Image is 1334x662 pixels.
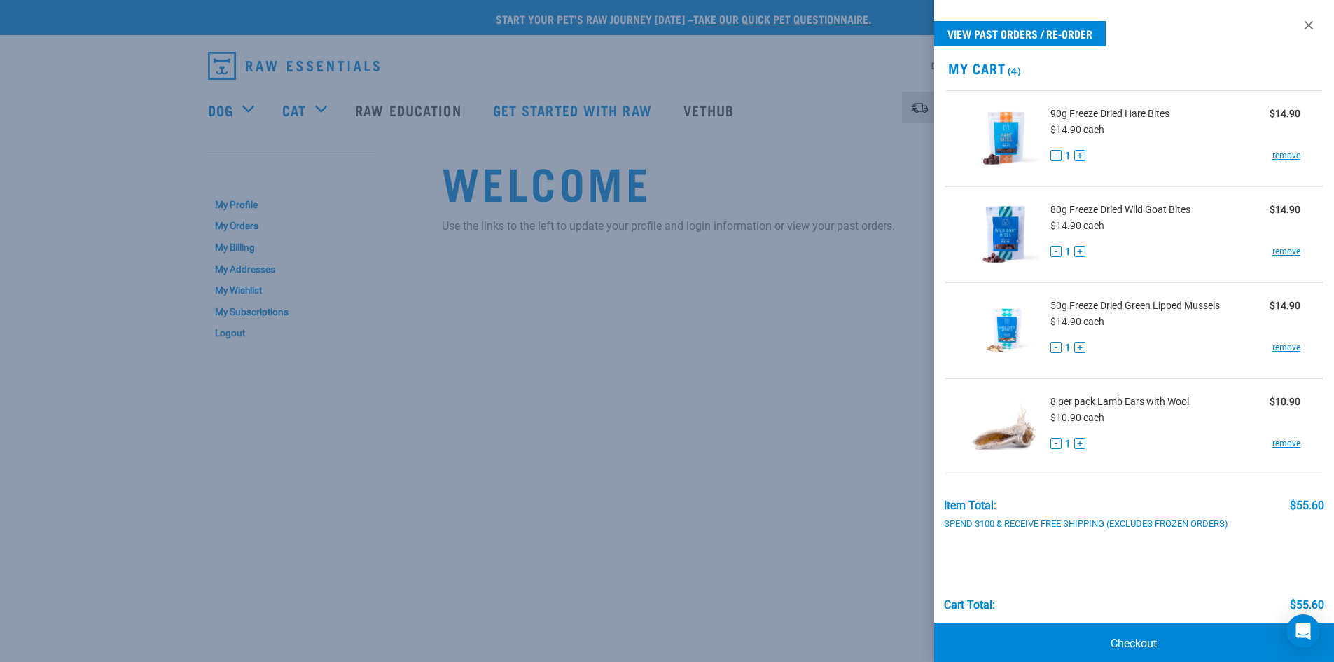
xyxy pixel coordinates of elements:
[1050,246,1062,257] button: -
[943,519,1244,530] div: Spend $100 & Receive Free Shipping (Excludes Frozen Orders)
[1050,412,1104,423] span: $10.90 each
[1290,499,1324,512] div: $55.60
[968,198,1040,270] img: Freeze Dried Wild Goat Bites
[1050,298,1220,313] span: 50g Freeze Dried Green Lipped Mussels
[943,599,994,612] div: Cart total:
[1272,437,1300,450] a: remove
[1005,68,1021,73] span: (4)
[1074,342,1085,353] button: +
[934,21,1106,46] a: View past orders / re-order
[1050,124,1104,135] span: $14.90 each
[1270,300,1300,311] strong: $14.90
[1065,340,1071,355] span: 1
[1050,202,1190,217] span: 80g Freeze Dried Wild Goat Bites
[1065,436,1071,451] span: 1
[1050,106,1169,121] span: 90g Freeze Dried Hare Bites
[1074,150,1085,161] button: +
[1270,396,1300,407] strong: $10.90
[1272,149,1300,162] a: remove
[1050,342,1062,353] button: -
[1065,244,1071,259] span: 1
[1050,150,1062,161] button: -
[1050,316,1104,327] span: $14.90 each
[1074,438,1085,449] button: +
[1272,245,1300,258] a: remove
[968,390,1040,462] img: Lamb Ears with Wool
[1286,614,1320,648] div: Open Intercom Messenger
[1065,149,1071,163] span: 1
[1050,394,1189,409] span: 8 per pack Lamb Ears with Wool
[1074,246,1085,257] button: +
[968,294,1040,366] img: Freeze Dried Green Lipped Mussels
[943,499,996,512] div: Item Total:
[1050,220,1104,231] span: $14.90 each
[1050,438,1062,449] button: -
[1272,341,1300,354] a: remove
[1270,108,1300,119] strong: $14.90
[1290,599,1324,612] div: $55.60
[1270,204,1300,215] strong: $14.90
[968,102,1040,174] img: Freeze Dried Hare Bites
